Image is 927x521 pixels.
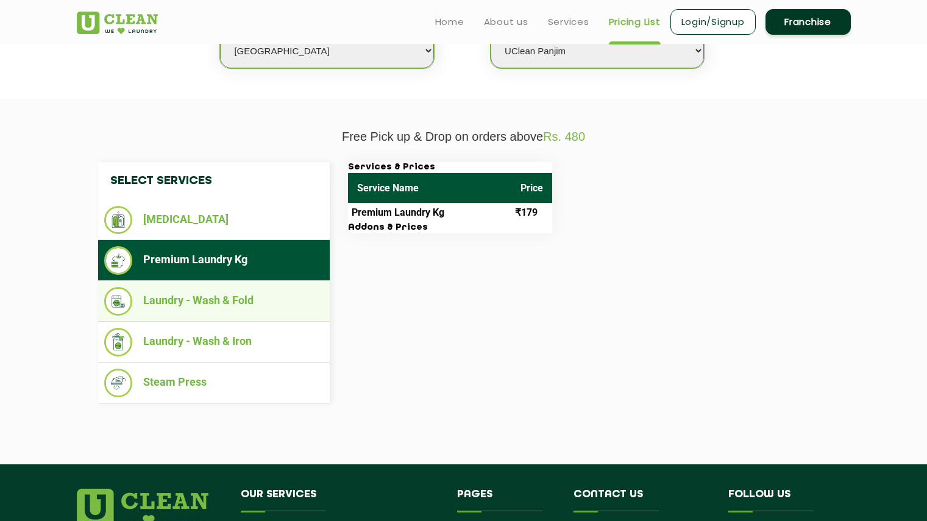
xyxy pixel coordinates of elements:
h3: Services & Prices [348,162,552,173]
a: Services [548,15,589,29]
img: Steam Press [104,369,133,397]
a: Login/Signup [670,9,756,35]
li: Steam Press [104,369,324,397]
img: Dry Cleaning [104,206,133,234]
td: ₹179 [511,203,552,222]
h4: Select Services [98,162,330,200]
li: Premium Laundry Kg [104,246,324,275]
a: Pricing List [609,15,661,29]
h4: Pages [457,489,555,512]
li: [MEDICAL_DATA] [104,206,324,234]
th: Price [511,173,552,203]
p: Free Pick up & Drop on orders above [77,130,851,144]
img: Laundry - Wash & Iron [104,328,133,356]
h4: Follow us [728,489,836,512]
li: Laundry - Wash & Iron [104,328,324,356]
img: Premium Laundry Kg [104,246,133,275]
a: Home [435,15,464,29]
a: Franchise [765,9,851,35]
li: Laundry - Wash & Fold [104,287,324,316]
th: Service Name [348,173,511,203]
h3: Addons & Prices [348,222,552,233]
a: About us [484,15,528,29]
td: Premium Laundry Kg [348,203,511,222]
span: Rs. 480 [543,130,585,143]
h4: Our Services [241,489,439,512]
img: UClean Laundry and Dry Cleaning [77,12,158,34]
img: Laundry - Wash & Fold [104,287,133,316]
h4: Contact us [574,489,710,512]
